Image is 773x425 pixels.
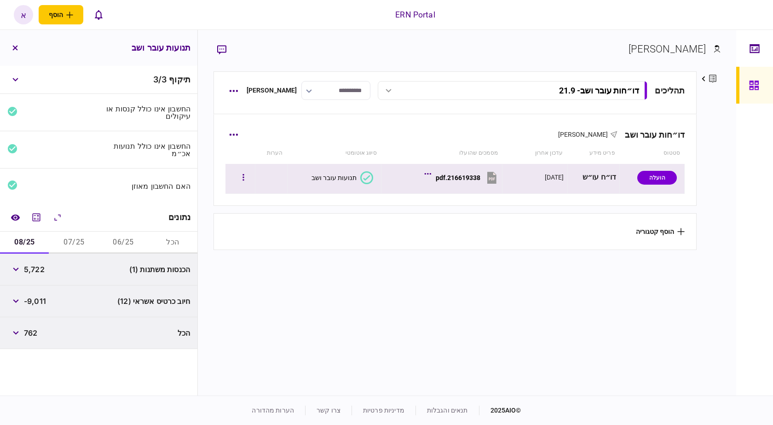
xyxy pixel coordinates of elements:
button: 06/25 [99,232,148,254]
div: האם החשבון מאוזן [103,182,191,190]
div: הועלה [637,171,677,185]
th: הערות [255,143,287,164]
div: ERN Portal [395,9,435,21]
div: תנועות עובר ושב [312,174,357,181]
button: 216619338.pdf [427,167,499,188]
button: מחשבון [28,209,45,226]
h3: תנועות עובר ושב [132,44,190,52]
a: תנאים והגבלות [427,407,468,414]
button: 07/25 [49,232,98,254]
span: -9,011 [24,296,46,307]
span: תיקוף [169,75,190,84]
div: החשבון אינו כולל תנועות אכ״מ [103,142,191,157]
th: מסמכים שהועלו [381,143,502,164]
div: נתונים [168,213,190,222]
span: הכנסות משתנות (1) [129,264,190,275]
th: פריט מידע [567,143,620,164]
span: 3 / 3 [153,75,167,84]
button: תנועות עובר ושב [312,171,373,184]
th: סטטוס [620,143,685,164]
div: 216619338.pdf [436,174,480,181]
span: הכל [178,327,190,338]
span: [PERSON_NAME] [558,131,608,138]
button: פתח רשימת התראות [89,5,108,24]
div: דו״ח עו״ש [571,167,617,188]
a: הערות מהדורה [252,407,294,414]
button: פתח תפריט להוספת לקוח [39,5,83,24]
a: השוואה למסמך [7,209,23,226]
div: דו״חות עובר ושב [617,130,685,140]
div: [PERSON_NAME] [629,41,706,57]
span: חיוב כרטיס אשראי (12) [117,296,190,307]
button: א [14,5,33,24]
span: 762 [24,327,37,338]
div: דו״חות עובר ושב - 21.9 [559,86,639,95]
a: צרו קשר [317,407,340,414]
th: סיווג אוטומטי [288,143,381,164]
button: הכל [148,232,197,254]
div: החשבון אינו כולל קנסות או עיקולים [103,105,191,120]
th: עדכון אחרון [502,143,567,164]
button: הרחב\כווץ הכל [49,209,66,226]
div: [PERSON_NAME] [247,86,297,95]
span: 5,722 [24,264,45,275]
a: מדיניות פרטיות [363,407,404,414]
div: © 2025 AIO [479,406,521,415]
button: דו״חות עובר ושב- 21.9 [378,81,647,100]
button: הוסף קטגוריה [636,228,685,235]
div: תהליכים [655,84,685,97]
div: [DATE] [545,173,564,182]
